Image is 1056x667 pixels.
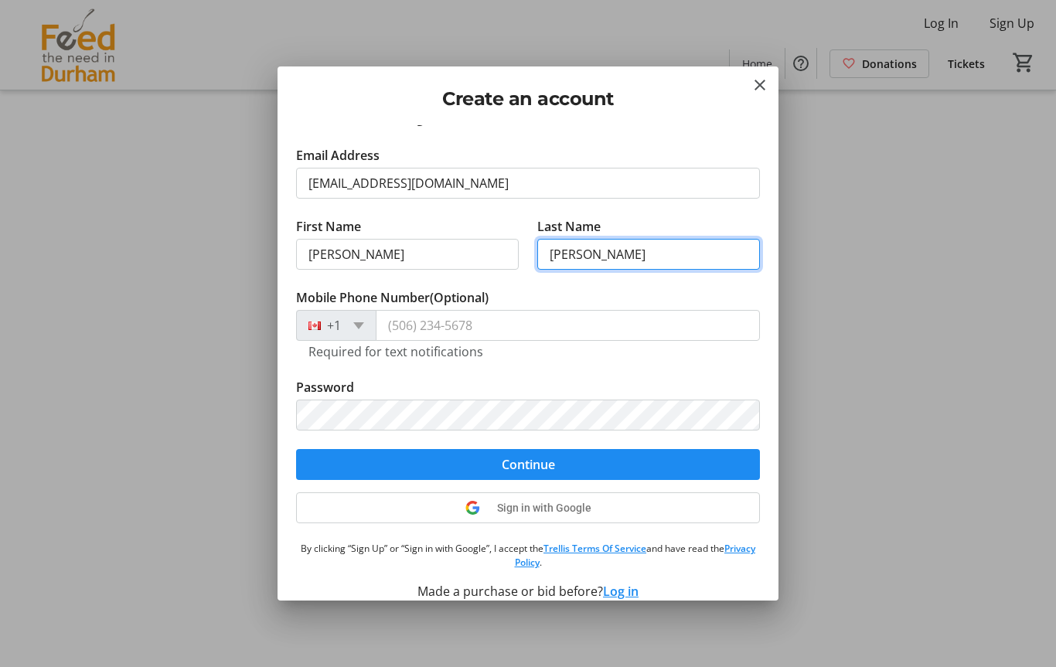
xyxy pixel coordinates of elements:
[537,217,601,236] label: Last Name
[296,492,760,523] button: Sign in with Google
[502,455,555,474] span: Continue
[308,344,483,359] tr-hint: Required for text notifications
[497,502,591,514] span: Sign in with Google
[296,542,760,570] p: By clicking “Sign Up” or “Sign in with Google”, I accept the and have read the .
[296,85,760,113] h2: Create an account
[296,288,489,307] label: Mobile Phone Number (Optional)
[603,582,639,601] button: Log in
[376,310,760,341] input: (506) 234-5678
[296,217,361,236] label: First Name
[296,449,760,480] button: Continue
[296,378,354,396] label: Password
[537,239,760,270] input: Last Name
[296,582,760,601] div: Made a purchase or bid before?
[515,542,756,569] a: Privacy Policy
[296,168,760,199] input: Email Address
[543,542,646,555] a: Trellis Terms Of Service
[751,76,769,94] button: Close
[296,146,380,165] label: Email Address
[296,239,519,270] input: First Name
